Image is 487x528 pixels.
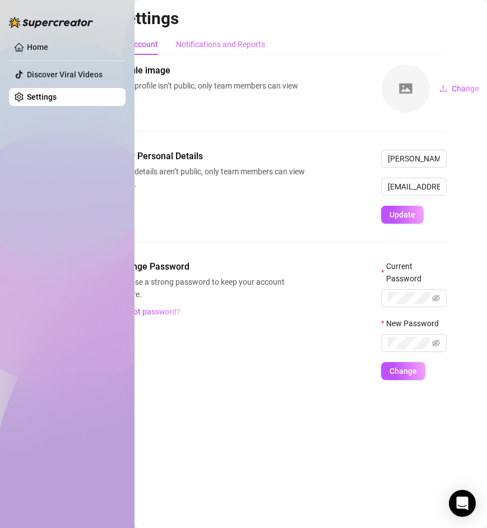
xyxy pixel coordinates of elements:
span: eye-invisible [432,294,440,302]
span: Change [389,367,417,376]
img: logo-BBDzfeDw.svg [9,17,93,28]
span: Choose a strong password to keep your account secure. [117,276,305,300]
span: Your details aren’t public, only team members can view them. [117,165,305,190]
span: Update [389,210,415,219]
span: Your profile isn’t public, only team members can view it. [117,80,305,104]
button: Change [381,362,425,380]
button: Forgot password? [117,303,180,321]
span: eye-invisible [432,339,440,347]
img: square-placeholder.png [382,64,430,113]
input: New Password [388,337,430,349]
span: Change Password [117,260,305,274]
a: Home [27,43,48,52]
div: My Account [117,38,158,50]
label: New Password [381,317,446,330]
input: Enter new email [381,178,447,196]
a: Settings [27,92,57,101]
input: Current Password [388,292,430,304]
div: Notifications and Reports [176,38,265,50]
span: Your Personal Details [117,150,305,163]
div: Open Intercom Messenger [449,490,476,517]
label: Current Password [381,260,447,285]
span: upload [439,85,447,92]
a: Discover Viral Videos [27,70,103,79]
h2: Settings [117,8,447,29]
span: Profile image [117,64,305,77]
span: Forgot password? [117,307,180,316]
span: Change [452,84,479,93]
input: Enter name [381,150,447,168]
button: Update [381,206,424,224]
